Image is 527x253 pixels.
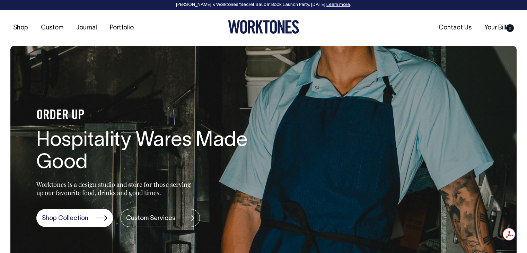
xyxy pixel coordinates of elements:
[482,22,517,34] a: Your Bill0
[36,108,258,123] h4: ORDER UP
[326,3,350,7] a: Learn more
[121,209,200,227] a: Custom Services
[506,24,514,32] span: 0
[7,2,520,7] div: [PERSON_NAME] × Worktones ‘Secret Sauce’ Book Launch Party, [DATE]. .
[10,22,31,34] a: Shop
[107,22,137,34] a: Portfolio
[436,22,474,34] a: Contact Us
[38,22,66,34] a: Custom
[73,22,100,34] a: Journal
[36,209,113,227] a: Shop Collection
[36,130,258,174] h1: Hospitality Wares Made Good
[36,180,194,197] p: Worktones is a design studio and store for those serving up our favourite food, drinks and good t...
